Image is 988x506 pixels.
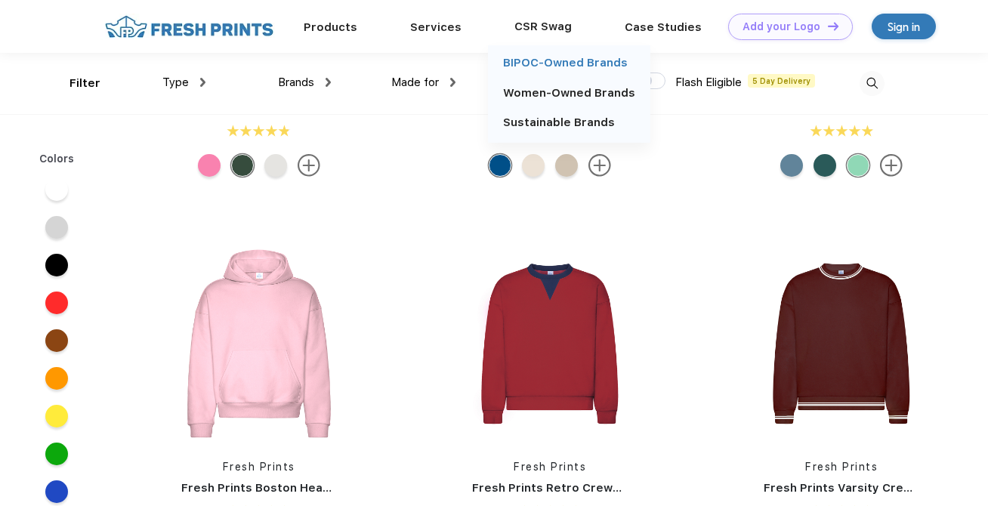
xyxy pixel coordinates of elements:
[223,461,295,473] a: Fresh Prints
[588,154,611,177] img: more.svg
[162,76,189,89] span: Type
[748,74,815,88] span: 5 Day Delivery
[503,56,628,69] a: BIPOC-Owned Brands
[100,14,278,40] img: fo%20logo%202.webp
[304,20,357,34] a: Products
[278,76,314,89] span: Brands
[503,116,615,129] a: Sustainable Brands
[489,154,511,177] div: Royal Blue
[450,78,455,87] img: dropdown.png
[847,154,869,177] div: Island Reef
[522,154,545,177] div: Buttermilk
[391,76,439,89] span: Made for
[514,461,586,473] a: Fresh Prints
[198,154,221,177] div: Azalea
[472,481,641,495] a: Fresh Prints Retro Crewneck
[675,76,742,89] span: Flash Eligible
[805,461,878,473] a: Fresh Prints
[764,481,940,495] a: Fresh Prints Varsity Crewneck
[780,154,803,177] div: Ice Blue
[326,78,331,87] img: dropdown.png
[888,18,920,35] div: Sign in
[181,481,420,495] a: Fresh Prints Boston Heavyweight Hoodie
[741,243,942,444] img: func=resize&h=266
[264,154,287,177] div: Ash
[69,75,100,92] div: Filter
[880,154,903,177] img: more.svg
[743,20,820,33] div: Add your Logo
[159,243,360,444] img: func=resize&h=266
[28,151,86,167] div: Colors
[814,154,836,177] div: Emerald
[298,154,320,177] img: more.svg
[860,71,885,96] img: desktop_search.svg
[231,154,254,177] div: Hth Sp Drk Green
[555,154,578,177] div: Sand
[503,86,635,100] a: Women-Owned Brands
[828,22,838,30] img: DT
[449,243,650,444] img: func=resize&h=266
[872,14,936,39] a: Sign in
[200,78,205,87] img: dropdown.png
